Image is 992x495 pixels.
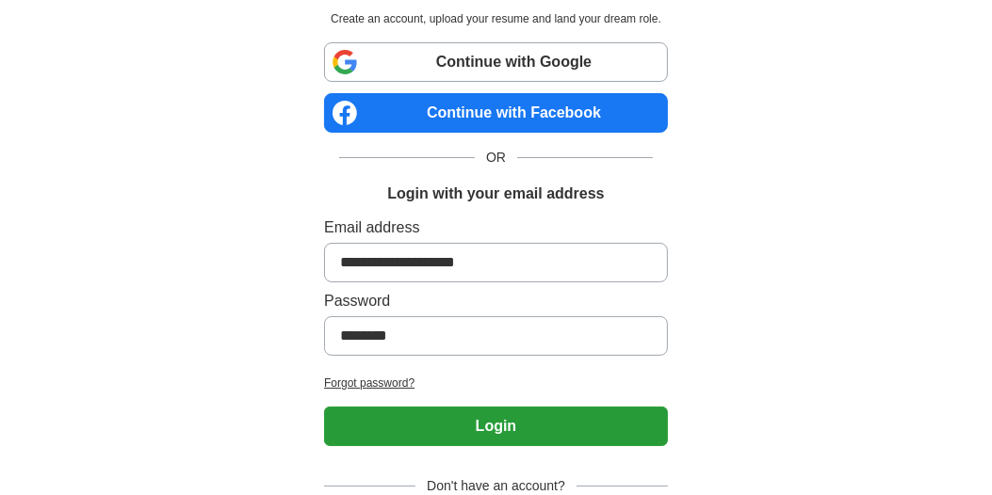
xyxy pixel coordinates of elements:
[324,216,668,239] label: Email address
[324,290,668,312] label: Password
[475,148,517,168] span: OR
[387,183,604,205] h1: Login with your email address
[324,407,668,446] button: Login
[328,10,664,27] p: Create an account, upload your resume and land your dream role.
[324,42,668,82] a: Continue with Google
[324,375,668,391] a: Forgot password?
[324,93,668,133] a: Continue with Facebook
